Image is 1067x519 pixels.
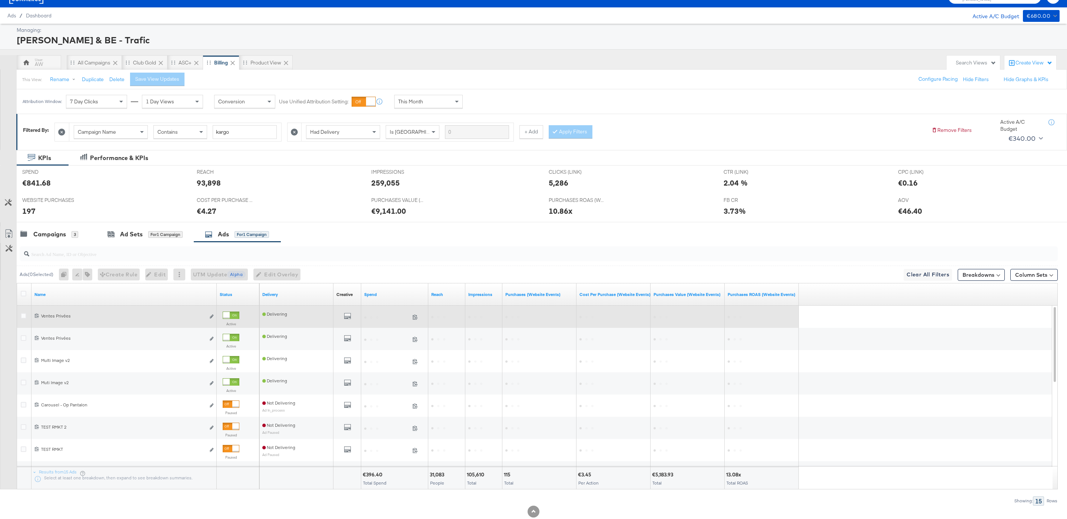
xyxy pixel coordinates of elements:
span: This Month [398,98,423,105]
div: Product View [250,59,281,66]
a: Shows the creative associated with your ad. [336,292,353,297]
div: Billing [214,59,228,66]
span: Total ROAS [727,480,748,486]
a: Dashboard [26,13,51,19]
label: Active [223,322,239,326]
div: €5,183.93 [652,471,675,478]
div: [PERSON_NAME] & BE - Trafic [17,34,1058,46]
div: 3 [72,231,78,238]
span: SPEND [22,169,78,176]
label: Active [223,366,239,371]
div: €340.00 [1008,133,1036,144]
span: Conversion [218,98,245,105]
div: Active A/C Budget [965,10,1019,21]
div: Club Gold [133,59,156,66]
div: Attribution Window: [22,99,62,104]
div: 15 [1033,496,1044,506]
span: PURCHASES VALUE (WEBSITE EVENTS) [371,197,427,204]
span: Not Delivering [262,445,295,450]
a: The number of times your ad was served. On mobile apps an ad is counted as served the first time ... [468,292,499,297]
label: Use Unified Attribution Setting: [279,98,349,105]
span: Total [504,480,513,486]
div: 105,610 [467,471,486,478]
span: Per Action [578,480,599,486]
button: Delete [109,76,124,83]
div: 93,898 [197,177,221,188]
input: Enter a search term [213,125,277,139]
button: Rename [45,73,83,86]
div: 259,055 [371,177,400,188]
span: CTR (LINK) [724,169,779,176]
span: CPC (LINK) [898,169,954,176]
span: Delivering [262,356,287,361]
div: 13.08x [726,471,743,478]
div: Drag to reorder tab [126,60,130,64]
div: Ad Sets [120,230,143,239]
div: Drag to reorder tab [171,60,175,64]
span: Ads [7,13,16,19]
span: Had Delivery [310,129,339,135]
span: Total [652,480,662,486]
div: Performance & KPIs [90,154,148,162]
div: TEST RMKT 2 [41,424,205,430]
span: CLICKS (LINK) [549,169,604,176]
div: €396.40 [363,471,385,478]
div: Active A/C Budget [1000,119,1041,132]
sub: Ad Paused [262,430,279,435]
div: Drag to reorder tab [207,60,211,64]
div: Search Views [956,59,996,66]
div: Rows [1046,498,1058,503]
span: Not Delivering [262,422,295,428]
a: The average cost for each purchase tracked by your Custom Audience pixel on your website after pe... [579,292,651,297]
span: / [16,13,26,19]
span: COST PER PURCHASE (WEBSITE EVENTS) [197,197,252,204]
sub: Ad Paused [262,452,279,457]
div: Carousel - Op Pantalon [41,402,205,408]
label: Paused [223,410,239,415]
div: Showing: [1014,498,1033,503]
span: PURCHASES ROAS (WEBSITE EVENTS) [549,197,604,204]
div: €841.68 [22,177,51,188]
div: 31,083 [430,471,446,478]
span: Total [467,480,476,486]
div: Drag to reorder tab [70,60,74,64]
a: Ad Name. [34,292,214,297]
div: AW [35,61,43,68]
div: Ventes Privées [41,313,205,319]
div: TEST RMKT [41,446,205,452]
button: Clear All Filters [904,269,952,281]
span: People [430,480,444,486]
label: Active [223,388,239,393]
sub: Ad In_process [262,408,285,412]
span: 7 Day Clicks [70,98,98,105]
div: Campaigns [33,230,66,239]
div: Create View [1016,59,1053,67]
span: Clear All Filters [907,270,949,279]
label: Active [223,344,239,349]
span: Total Spend [363,480,386,486]
button: €340.00 [1005,133,1044,144]
a: The total value of the purchase actions tracked by your Custom Audience pixel on your website aft... [654,292,722,297]
span: Campaign Name [78,129,116,135]
input: Enter a search term [445,125,509,139]
a: Shows the current state of your Ad. [220,292,256,297]
span: Not Delivering [262,400,295,406]
div: 0 [59,269,72,280]
a: The total value of the purchase actions divided by spend tracked by your Custom Audience pixel on... [728,292,796,297]
a: The number of times a purchase was made tracked by your Custom Audience pixel on your website aft... [505,292,574,297]
div: €680.00 [1027,11,1050,21]
div: 2.04 % [724,177,748,188]
label: Paused [223,433,239,438]
div: All Campaigns [78,59,110,66]
div: 197 [22,206,36,216]
div: Ads ( 0 Selected) [20,271,53,278]
button: Remove Filters [931,127,972,134]
a: The number of people your ad was served to. [431,292,462,297]
div: Drag to reorder tab [243,60,247,64]
div: 3.73% [724,206,746,216]
span: Delivering [262,378,287,383]
span: REACH [197,169,252,176]
div: ASC+ [179,59,192,66]
button: Duplicate [82,76,104,83]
